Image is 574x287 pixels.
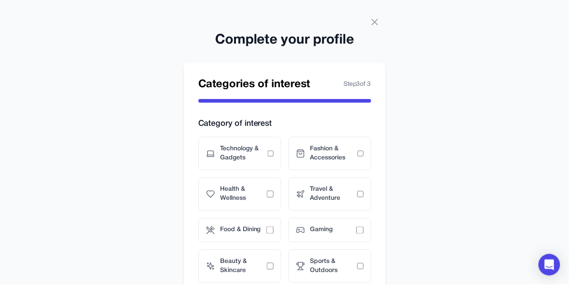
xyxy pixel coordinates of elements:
[313,228,359,237] span: Gaming
[313,259,360,277] span: Sports & Outdoors
[543,256,565,278] div: Open Intercom Messenger
[186,33,389,49] h2: Complete your profile
[222,259,270,277] span: Beauty & Skincare
[222,146,270,164] span: Technology & Gadgets
[347,81,374,90] span: Step 3 of 3
[222,228,269,237] span: Food & Dining
[313,146,361,164] span: Fashion & Accessories
[200,78,313,93] h2: Categories of interest
[313,187,360,205] span: Travel & Adventure
[222,187,270,205] span: Health & Wellness
[200,118,374,131] h3: Category of interest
